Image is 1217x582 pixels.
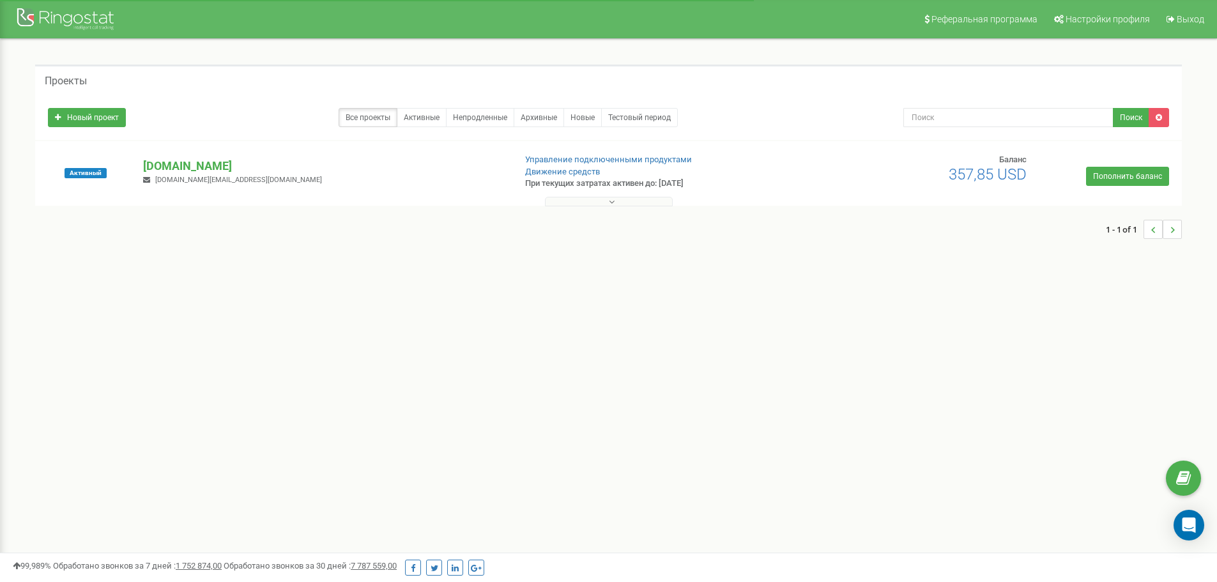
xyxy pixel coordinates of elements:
h5: Проекты [45,75,87,87]
u: 7 787 559,00 [351,561,397,571]
input: Поиск [903,108,1114,127]
div: Open Intercom Messenger [1174,510,1204,540]
span: Баланс [999,155,1027,164]
u: 1 752 874,00 [176,561,222,571]
a: Активные [397,108,447,127]
a: Управление подключенными продуктами [525,155,692,164]
span: [DOMAIN_NAME][EMAIL_ADDRESS][DOMAIN_NAME] [155,176,322,184]
span: 357,85 USD [949,165,1027,183]
a: Новые [563,108,602,127]
span: Выход [1177,14,1204,24]
p: При текущих затратах активен до: [DATE] [525,178,791,190]
span: Реферальная программа [931,14,1037,24]
nav: ... [1106,207,1182,252]
span: Настройки профиля [1066,14,1150,24]
span: Активный [65,168,107,178]
a: Пополнить баланс [1086,167,1169,186]
a: Движение средств [525,167,600,176]
span: Обработано звонков за 7 дней : [53,561,222,571]
a: Архивные [514,108,564,127]
span: Обработано звонков за 30 дней : [224,561,397,571]
a: Непродленные [446,108,514,127]
a: Новый проект [48,108,126,127]
button: Поиск [1113,108,1149,127]
a: Все проекты [339,108,397,127]
span: 99,989% [13,561,51,571]
a: Тестовый период [601,108,678,127]
p: [DOMAIN_NAME] [143,158,504,174]
span: 1 - 1 of 1 [1106,220,1144,239]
